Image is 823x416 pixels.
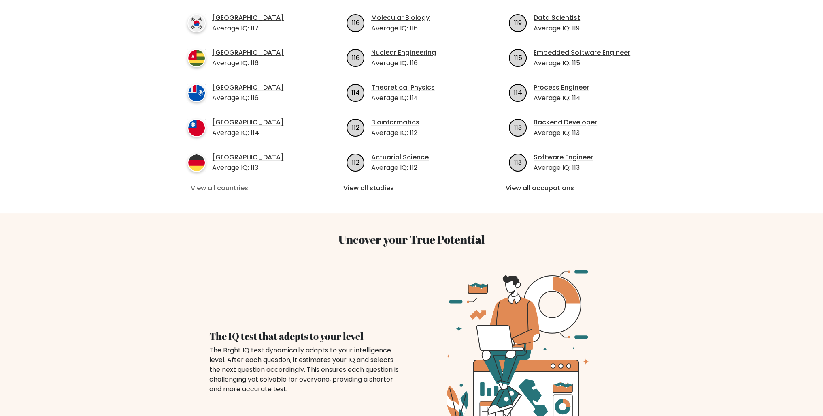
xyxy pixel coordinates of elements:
[149,233,674,247] h3: Uncover your True Potential
[371,58,436,68] p: Average IQ: 116
[209,330,402,342] h4: The IQ test that adepts to your level
[514,122,522,132] text: 113
[352,18,360,27] text: 116
[534,128,597,138] p: Average IQ: 113
[534,24,580,33] p: Average IQ: 119
[212,93,284,103] p: Average IQ: 116
[514,53,522,62] text: 115
[371,163,429,173] p: Average IQ: 112
[187,49,206,67] img: country
[187,14,206,32] img: country
[187,84,206,102] img: country
[371,24,430,33] p: Average IQ: 116
[191,183,308,193] a: View all countries
[212,24,284,33] p: Average IQ: 117
[343,183,480,193] a: View all studies
[352,122,359,132] text: 112
[187,119,206,137] img: country
[534,152,593,162] a: Software Engineer
[212,118,284,127] a: [GEOGRAPHIC_DATA]
[514,157,522,167] text: 113
[534,58,630,68] p: Average IQ: 115
[506,183,642,193] a: View all occupations
[371,152,429,162] a: Actuarial Science
[212,58,284,68] p: Average IQ: 116
[514,18,522,27] text: 119
[534,83,589,92] a: Process Engineer
[534,163,593,173] p: Average IQ: 113
[352,53,360,62] text: 116
[187,154,206,172] img: country
[209,345,402,394] div: The Brght IQ test dynamically adapts to your intelligence level. After each question, it estimate...
[212,13,284,23] a: [GEOGRAPHIC_DATA]
[212,48,284,58] a: [GEOGRAPHIC_DATA]
[351,88,360,97] text: 114
[371,83,435,92] a: Theoretical Physics
[514,88,522,97] text: 114
[212,128,284,138] p: Average IQ: 114
[534,93,589,103] p: Average IQ: 114
[371,48,436,58] a: Nuclear Engineering
[212,152,284,162] a: [GEOGRAPHIC_DATA]
[534,118,597,127] a: Backend Developer
[212,83,284,92] a: [GEOGRAPHIC_DATA]
[212,163,284,173] p: Average IQ: 113
[371,13,430,23] a: Molecular Biology
[534,48,630,58] a: Embedded Software Engineer
[371,128,419,138] p: Average IQ: 112
[352,157,359,167] text: 112
[534,13,580,23] a: Data Scientist
[371,118,419,127] a: Bioinformatics
[371,93,435,103] p: Average IQ: 114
